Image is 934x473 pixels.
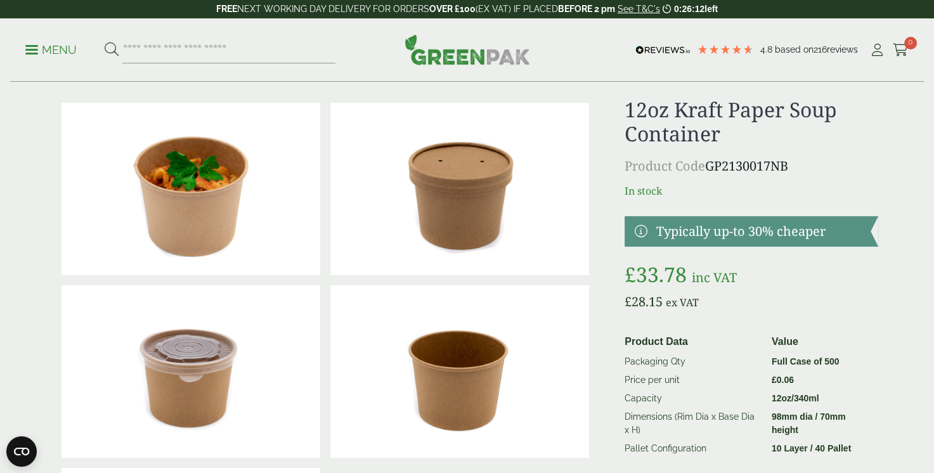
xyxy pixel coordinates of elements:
[625,98,878,146] h1: 12oz Kraft Paper Soup Container
[772,411,846,435] strong: 98mm dia / 70mm height
[619,332,767,353] th: Product Data
[62,285,320,458] img: Kraft 12oz With Plastic Lid
[625,293,663,310] bdi: 28.15
[619,439,767,458] td: Pallet Configuration
[6,436,37,467] button: Open CMP widget
[827,44,858,55] span: reviews
[216,4,237,14] strong: FREE
[697,44,754,55] div: 4.79 Stars
[625,157,878,176] p: GP2130017NB
[767,332,873,353] th: Value
[625,183,878,198] p: In stock
[704,4,718,14] span: left
[330,103,589,275] img: Kraft 12oz With Cardboard Lid
[25,42,77,55] a: Menu
[429,4,476,14] strong: OVER £100
[405,34,530,65] img: GreenPak Supplies
[666,295,699,309] span: ex VAT
[772,375,777,385] span: £
[692,269,737,286] span: inc VAT
[904,37,917,49] span: 0
[635,46,691,55] img: REVIEWS.io
[625,293,632,310] span: £
[62,103,320,275] img: Kraft 12oz With Pasta
[772,393,819,403] strong: 12oz/340ml
[772,443,851,453] strong: 10 Layer / 40 Pallet
[330,285,589,458] img: Kraft 12oz
[893,44,909,56] i: Cart
[814,44,827,55] span: 216
[619,408,767,439] td: Dimensions (Rim Dia x Base Dia x H)
[619,389,767,408] td: Capacity
[558,4,615,14] strong: BEFORE 2 pm
[619,352,767,371] td: Packaging Qty
[25,42,77,58] p: Menu
[775,44,814,55] span: Based on
[618,4,660,14] a: See T&C's
[625,261,636,288] span: £
[625,261,687,288] bdi: 33.78
[760,44,775,55] span: 4.8
[619,371,767,389] td: Price per unit
[772,375,794,385] bdi: 0.06
[772,356,840,366] strong: Full Case of 500
[893,41,909,60] a: 0
[869,44,885,56] i: My Account
[625,157,705,174] span: Product Code
[674,4,704,14] span: 0:26:12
